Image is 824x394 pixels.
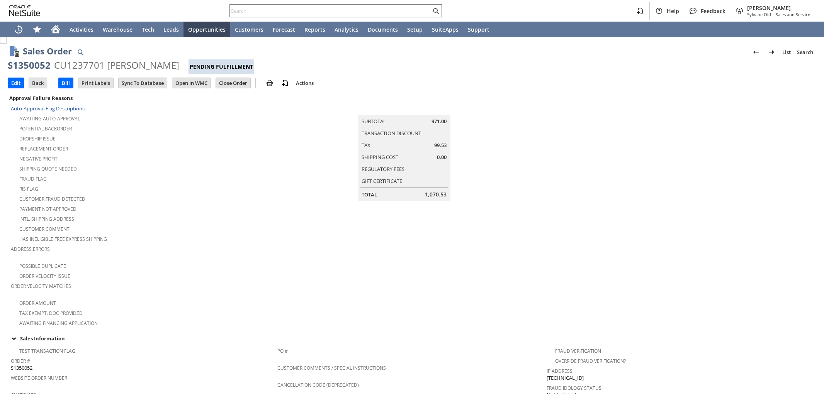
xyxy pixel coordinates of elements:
[188,26,226,33] span: Opportunities
[70,26,93,33] span: Activities
[432,118,447,125] span: 971.00
[363,22,403,37] a: Documents
[277,348,288,354] a: PO #
[468,26,489,33] span: Support
[300,22,330,37] a: Reports
[9,5,40,16] svg: logo
[19,196,85,202] a: Customer Fraud Detected
[19,135,56,142] a: Dropship Issue
[767,47,776,57] img: Next
[78,78,113,88] input: Print Labels
[434,142,447,149] span: 99.53
[19,125,72,132] a: Potential Backorder
[463,22,494,37] a: Support
[65,22,98,37] a: Activities
[701,7,725,15] span: Feedback
[19,300,56,306] a: Order Amount
[273,26,295,33] span: Forecast
[265,78,274,88] img: print.svg
[425,191,447,198] span: 1,070.53
[76,47,85,57] img: Quick Find
[163,26,179,33] span: Leads
[362,142,370,149] a: Tax
[19,115,80,122] a: Awaiting Auto-Approval
[547,385,601,391] a: Fraud Idology Status
[54,59,179,71] div: CU1237701 [PERSON_NAME]
[403,22,427,37] a: Setup
[362,178,402,184] a: Gift Certificate
[330,22,363,37] a: Analytics
[11,246,50,252] a: Address Errors
[11,358,30,364] a: Order #
[547,374,584,382] span: [TECHNICAL_ID]
[230,6,431,15] input: Search
[98,22,137,37] a: Warehouse
[19,206,76,212] a: Payment not approved
[547,368,573,374] a: IP Address
[368,26,398,33] span: Documents
[19,156,58,162] a: Negative Profit
[8,59,51,71] div: S1350052
[277,365,386,371] a: Customer Comments / Special Instructions
[19,236,107,242] a: Has Ineligible Free Express Shipping
[362,154,398,161] a: Shipping Cost
[431,6,440,15] svg: Search
[235,26,263,33] span: Customers
[268,22,300,37] a: Forecast
[137,22,159,37] a: Tech
[19,226,70,232] a: Customer Comment
[555,358,626,364] a: Override Fraud Verification?
[11,283,71,289] a: Order Velocity Matches
[51,25,60,34] svg: Home
[794,46,816,58] a: Search
[19,176,47,182] a: Fraud Flag
[19,273,70,279] a: Order Velocity Issue
[19,348,75,354] a: Test Transaction Flag
[362,166,404,172] a: Regulatory Fees
[362,130,421,137] a: Transaction Discount
[19,145,68,152] a: Replacement Order
[19,320,98,326] a: Awaiting Financing Application
[29,78,47,88] input: Back
[59,78,73,88] input: Bill
[776,12,810,17] span: Sales and Service
[19,186,38,192] a: RIS flag
[189,59,254,74] div: Pending Fulfillment
[19,216,74,222] a: Intl. Shipping Address
[159,22,183,37] a: Leads
[8,333,816,343] td: Sales Information
[362,118,386,125] a: Subtotal
[293,79,317,86] a: Actions
[667,7,679,15] span: Help
[773,12,774,17] span: -
[11,105,85,112] a: Auto-Approval Flag Descriptions
[142,26,154,33] span: Tech
[46,22,65,37] a: Home
[103,26,133,33] span: Warehouse
[8,93,274,103] div: Approval Failure Reasons
[19,263,66,269] a: Possible Duplicate
[8,78,24,88] input: Edit
[172,78,211,88] input: Open In WMC
[555,348,601,354] a: Fraud Verification
[19,166,77,172] a: Shipping Quote Needed
[14,25,23,34] svg: Recent Records
[304,26,325,33] span: Reports
[751,47,761,57] img: Previous
[437,154,447,161] span: 0.00
[335,26,358,33] span: Analytics
[19,310,83,316] a: Tax Exempt. Doc Provided
[11,375,67,381] a: Website Order Number
[119,78,167,88] input: Sync To Database
[747,4,810,12] span: [PERSON_NAME]
[432,26,459,33] span: SuiteApps
[362,191,377,198] a: Total
[23,45,72,57] h1: Sales Order
[32,25,42,34] svg: Shortcuts
[8,333,813,343] div: Sales Information
[183,22,230,37] a: Opportunities
[9,22,28,37] a: Recent Records
[407,26,423,33] span: Setup
[277,382,359,388] a: Cancellation Code (deprecated)
[28,22,46,37] div: Shortcuts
